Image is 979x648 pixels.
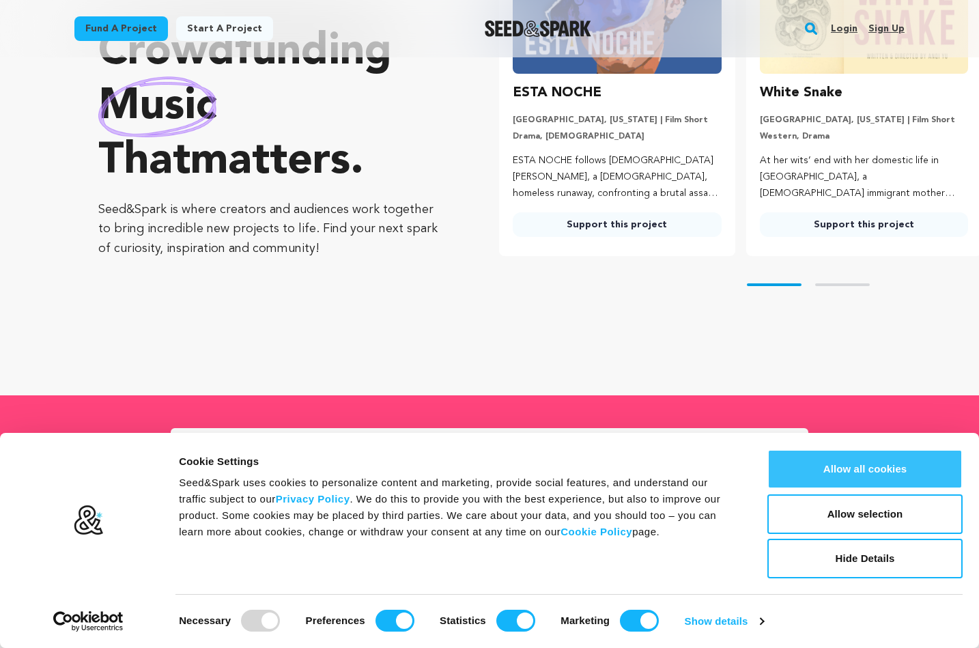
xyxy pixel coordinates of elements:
div: Seed&Spark uses cookies to personalize content and marketing, provide social features, and unders... [179,475,737,540]
p: [GEOGRAPHIC_DATA], [US_STATE] | Film Short [513,115,721,126]
strong: Marketing [561,615,610,626]
a: Usercentrics Cookiebot - opens in a new window [29,611,148,632]
p: Western, Drama [760,131,968,142]
strong: Preferences [306,615,365,626]
p: ESTA NOCHE follows [DEMOGRAPHIC_DATA] [PERSON_NAME], a [DEMOGRAPHIC_DATA], homeless runaway, conf... [513,153,721,201]
strong: Necessary [179,615,231,626]
strong: Statistics [440,615,486,626]
span: matters [190,140,350,184]
a: Cookie Policy [561,526,632,537]
a: Start a project [176,16,273,41]
a: Privacy Policy [276,493,350,505]
img: hand sketched image [98,76,216,137]
p: Seed&Spark is where creators and audiences work together to bring incredible new projects to life... [98,200,444,259]
a: Support this project [513,212,721,237]
a: Show details [685,611,764,632]
h3: ESTA NOCHE [513,82,601,104]
a: Support this project [760,212,968,237]
img: logo [73,505,104,536]
p: Drama, [DEMOGRAPHIC_DATA] [513,131,721,142]
div: Cookie Settings [179,453,737,470]
h3: White Snake [760,82,842,104]
a: Seed&Spark Homepage [485,20,592,37]
button: Allow all cookies [767,449,963,489]
a: Sign up [868,18,905,40]
legend: Consent Selection [178,604,179,605]
a: Fund a project [74,16,168,41]
img: Seed&Spark Logo Dark Mode [485,20,592,37]
p: At her wits’ end with her domestic life in [GEOGRAPHIC_DATA], a [DEMOGRAPHIC_DATA] immigrant moth... [760,153,968,201]
button: Allow selection [767,494,963,534]
a: Login [831,18,857,40]
p: Crowdfunding that . [98,25,444,189]
p: [GEOGRAPHIC_DATA], [US_STATE] | Film Short [760,115,968,126]
button: Hide Details [767,539,963,578]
